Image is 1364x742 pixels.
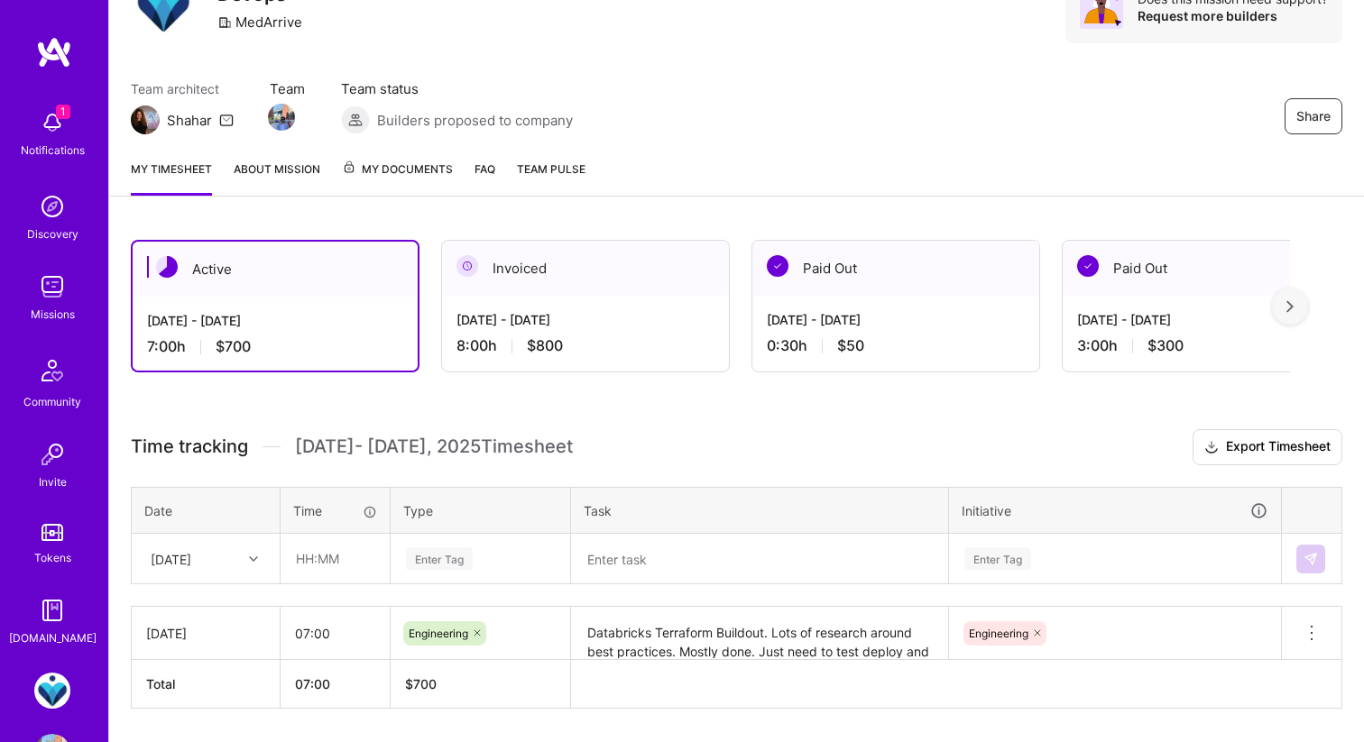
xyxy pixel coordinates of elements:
input: HH:MM [281,535,389,582]
span: Engineering [969,627,1028,640]
img: Invite [34,436,70,472]
img: Paid Out [767,255,788,277]
div: Active [133,242,418,297]
div: Enter Tag [964,545,1031,573]
div: Invoiced [442,241,729,296]
div: [DATE] [146,624,265,643]
textarea: Databricks Terraform Buildout. Lots of research around best practices. Mostly done. Just need to ... [573,609,946,658]
input: HH:MM [281,609,390,657]
img: bell [34,105,70,141]
div: 8:00 h [456,336,714,355]
div: Notifications [21,141,85,160]
i: icon Chevron [249,554,258,563]
span: $700 [216,337,251,356]
div: [DATE] - [DATE] [767,310,1025,329]
span: 1 [56,105,70,119]
th: Date [132,487,281,534]
button: Share [1285,98,1342,134]
a: My timesheet [131,160,212,196]
img: Builders proposed to company [341,105,370,134]
img: Active [156,256,178,278]
i: icon CompanyGray [217,15,232,30]
img: Community [31,349,74,392]
div: [DATE] - [DATE] [456,310,714,329]
div: [DATE] - [DATE] [1077,310,1335,329]
img: tokens [41,524,63,541]
div: [DOMAIN_NAME] [9,628,97,647]
span: Team architect [131,79,234,98]
a: My Documents [342,160,453,196]
img: Team Member Avatar [268,104,295,131]
div: Shahar [167,111,212,130]
img: Team Architect [131,105,160,134]
a: MedArrive: Devops [30,673,75,709]
div: 3:00 h [1077,336,1335,355]
th: 07:00 [281,660,391,709]
img: discovery [34,188,70,224]
span: Builders proposed to company [377,111,573,130]
span: $300 [1147,336,1184,355]
div: Request more builders [1138,7,1328,24]
a: FAQ [475,160,495,196]
div: Time [293,501,377,520]
span: $800 [527,336,563,355]
div: [DATE] [151,549,191,568]
i: icon Mail [219,113,234,127]
th: Total [132,660,281,709]
div: Paid Out [752,241,1039,296]
img: Submit [1304,552,1318,566]
button: Export Timesheet [1193,429,1342,465]
div: 7:00 h [147,337,403,356]
div: Missions [31,305,75,324]
span: [DATE] - [DATE] , 2025 Timesheet [295,435,573,458]
a: Team Pulse [517,160,585,196]
img: Paid Out [1077,255,1099,277]
img: right [1286,300,1294,313]
img: MedArrive: Devops [34,673,70,709]
i: icon Download [1204,438,1219,457]
span: My Documents [342,160,453,179]
div: Community [23,392,81,411]
div: Tokens [34,548,71,567]
div: [DATE] - [DATE] [147,311,403,330]
div: 0:30 h [767,336,1025,355]
span: Time tracking [131,435,248,458]
img: Invoiced [456,255,478,277]
img: guide book [34,592,70,628]
th: Type [391,487,571,534]
a: Team Member Avatar [270,102,293,133]
div: MedArrive [217,13,302,32]
div: Discovery [27,224,78,243]
span: $50 [837,336,864,355]
span: $ 700 [405,676,437,692]
span: Team status [341,79,573,98]
div: Initiative [962,500,1268,521]
span: Share [1296,107,1331,125]
th: Task [571,487,949,534]
a: About Mission [234,160,320,196]
span: Engineering [409,627,468,640]
div: Invite [39,472,67,491]
img: logo [36,36,72,69]
img: teamwork [34,269,70,305]
span: Team [270,79,305,98]
div: Paid Out [1063,241,1350,296]
span: Team Pulse [517,162,585,176]
div: Enter Tag [406,545,473,573]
